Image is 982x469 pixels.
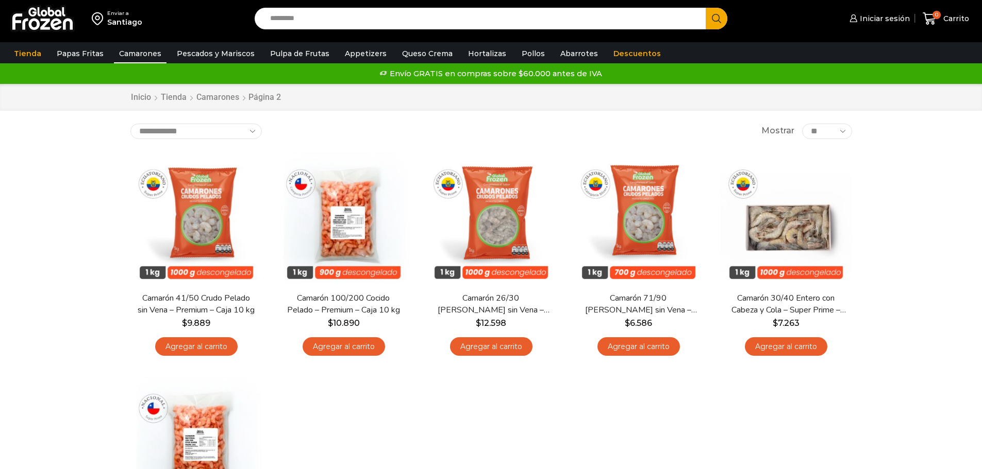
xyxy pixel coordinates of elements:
img: address-field-icon.svg [92,10,107,27]
a: Iniciar sesión [847,8,910,29]
a: Abarrotes [555,44,603,63]
a: Camarón 71/90 [PERSON_NAME] sin Vena – Silver – Caja 10 kg [579,292,697,316]
bdi: 7.263 [773,318,800,328]
a: 0 Carrito [920,7,972,31]
bdi: 10.890 [328,318,360,328]
a: Pollos [517,44,550,63]
a: Camarones [114,44,167,63]
button: Search button [706,8,727,29]
a: Tienda [160,92,187,103]
span: $ [625,318,630,328]
nav: Breadcrumb [130,92,283,103]
span: 0 [933,11,941,19]
span: $ [773,318,778,328]
a: Camarón 41/50 Crudo Pelado sin Vena – Premium – Caja 10 kg [137,292,255,316]
a: Agregar al carrito: “Camarón 26/30 Crudo Pelado sin Vena - Super Prime - Caja 10 kg” [450,337,532,356]
a: Agregar al carrito: “Camarón 30/40 Entero con Cabeza y Cola - Super Prime - Caja 10 kg” [745,337,827,356]
bdi: 9.889 [182,318,210,328]
div: Santiago [107,17,142,27]
span: Mostrar [761,125,794,137]
select: Pedido de la tienda [130,124,262,139]
span: Iniciar sesión [857,13,910,24]
a: Agregar al carrito: “Camarón 100/200 Cocido Pelado - Premium - Caja 10 kg” [303,337,385,356]
span: $ [328,318,333,328]
a: Camarón 30/40 Entero con Cabeza y Cola – Super Prime – Caja 10 kg [726,292,845,316]
a: Queso Crema [397,44,458,63]
a: Descuentos [608,44,666,63]
a: Agregar al carrito: “Camarón 71/90 Crudo Pelado sin Vena - Silver - Caja 10 kg” [597,337,680,356]
div: Enviar a [107,10,142,17]
a: Pulpa de Frutas [265,44,335,63]
bdi: 6.586 [625,318,652,328]
a: Hortalizas [463,44,511,63]
a: Agregar al carrito: “Camarón 41/50 Crudo Pelado sin Vena - Premium - Caja 10 kg” [155,337,238,356]
span: $ [476,318,481,328]
span: Página 2 [248,92,281,102]
a: Camarones [196,92,240,103]
a: Inicio [130,92,152,103]
span: Carrito [941,13,969,24]
a: Tienda [9,44,46,63]
a: Camarón 26/30 [PERSON_NAME] sin Vena – Super Prime – Caja 10 kg [431,292,550,316]
bdi: 12.598 [476,318,506,328]
a: Appetizers [340,44,392,63]
span: $ [182,318,187,328]
a: Camarón 100/200 Cocido Pelado – Premium – Caja 10 kg [284,292,403,316]
a: Papas Fritas [52,44,109,63]
a: Pescados y Mariscos [172,44,260,63]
